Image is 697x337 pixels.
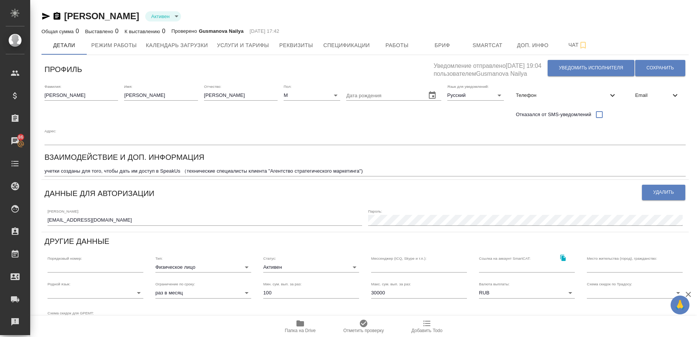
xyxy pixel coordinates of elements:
[199,28,244,35] p: Gusmanova Nailya
[548,60,634,76] button: Уведомить исполнителя
[479,288,575,298] div: RUB
[587,282,632,286] label: Схема скидок по Традосу:
[155,262,251,273] div: Физическое лицо
[45,84,61,88] label: Фамилия:
[515,41,551,50] span: Доп. инфо
[555,250,571,266] button: Скопировать ссылку
[284,90,340,101] div: М
[516,92,608,99] span: Телефон
[124,27,165,36] div: 0
[629,87,686,104] div: Email
[85,29,115,34] p: Выставлено
[46,41,82,50] span: Детали
[284,84,292,88] label: Пол:
[14,133,28,141] span: 86
[635,60,685,76] button: Сохранить
[146,41,208,50] span: Календарь загрузки
[411,328,442,333] span: Добавить Todo
[2,132,28,150] a: 86
[124,84,132,88] label: Имя:
[646,65,674,71] span: Сохранить
[45,235,109,247] h6: Другие данные
[263,282,302,286] label: Мин. сум. вып. за раз:
[269,316,332,337] button: Папка на Drive
[52,12,61,21] button: Скопировать ссылку
[447,90,504,101] div: Русский
[510,87,623,104] div: Телефон
[48,256,82,260] label: Порядковый номер:
[379,41,415,50] span: Работы
[155,282,195,286] label: Ограничение по сроку:
[560,40,596,50] span: Чат
[579,41,588,50] svg: Подписаться
[41,29,75,34] p: Общая сумма
[278,41,314,50] span: Реквизиты
[516,111,591,118] span: Отказался от SMS-уведомлений
[642,185,685,200] button: Удалить
[587,256,657,260] label: Место жительства (город), гражданство:
[155,288,251,298] div: раз в месяц
[343,328,384,333] span: Отметить проверку
[250,28,279,35] p: [DATE] 17:42
[155,256,163,260] label: Тип:
[204,84,221,88] label: Отчество:
[285,328,316,333] span: Папка на Drive
[145,11,181,21] div: Активен
[48,282,71,286] label: Родной язык:
[64,11,139,21] a: [PERSON_NAME]
[635,92,671,99] span: Email
[217,41,269,50] span: Услуги и тарифы
[470,41,506,50] span: Smartcat
[45,151,204,163] h6: Взаимодействие и доп. информация
[323,41,370,50] span: Спецификации
[368,210,382,213] label: Пароль:
[45,63,82,75] h6: Профиль
[263,256,276,260] label: Статус:
[171,28,199,35] p: Проверено
[395,316,459,337] button: Добавить Todo
[149,13,172,20] button: Активен
[85,27,119,36] div: 0
[674,297,686,313] span: 🙏
[447,84,489,88] label: Язык для уведомлений:
[124,29,162,34] p: К выставлению
[45,129,56,133] label: Адрес:
[45,187,154,199] h6: Данные для авторизации
[371,282,411,286] label: Макс. сум. вып. за раз:
[332,316,395,337] button: Отметить проверку
[653,189,674,196] span: Удалить
[671,296,689,314] button: 🙏
[45,168,686,174] textarea: учетки созданы для того, чтобы дать им доступ в SpeakUs （технические специалисты клиента "Агентст...
[41,12,51,21] button: Скопировать ссылку для ЯМессенджера
[479,256,531,260] label: Ссылка на аккаунт SmartCAT:
[263,262,359,273] div: Активен
[434,58,547,78] h5: Уведомление отправлено [DATE] 19:04 пользователем Gusmanova Nailya
[559,65,623,71] span: Уведомить исполнителя
[48,210,79,213] label: [PERSON_NAME]:
[479,282,510,286] label: Валюта выплаты:
[48,311,94,315] label: Схема скидок для GPEMT:
[424,41,461,50] span: Бриф
[41,27,79,36] div: 0
[371,256,427,260] label: Мессенджер (ICQ, Skype и т.п.):
[91,41,137,50] span: Режим работы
